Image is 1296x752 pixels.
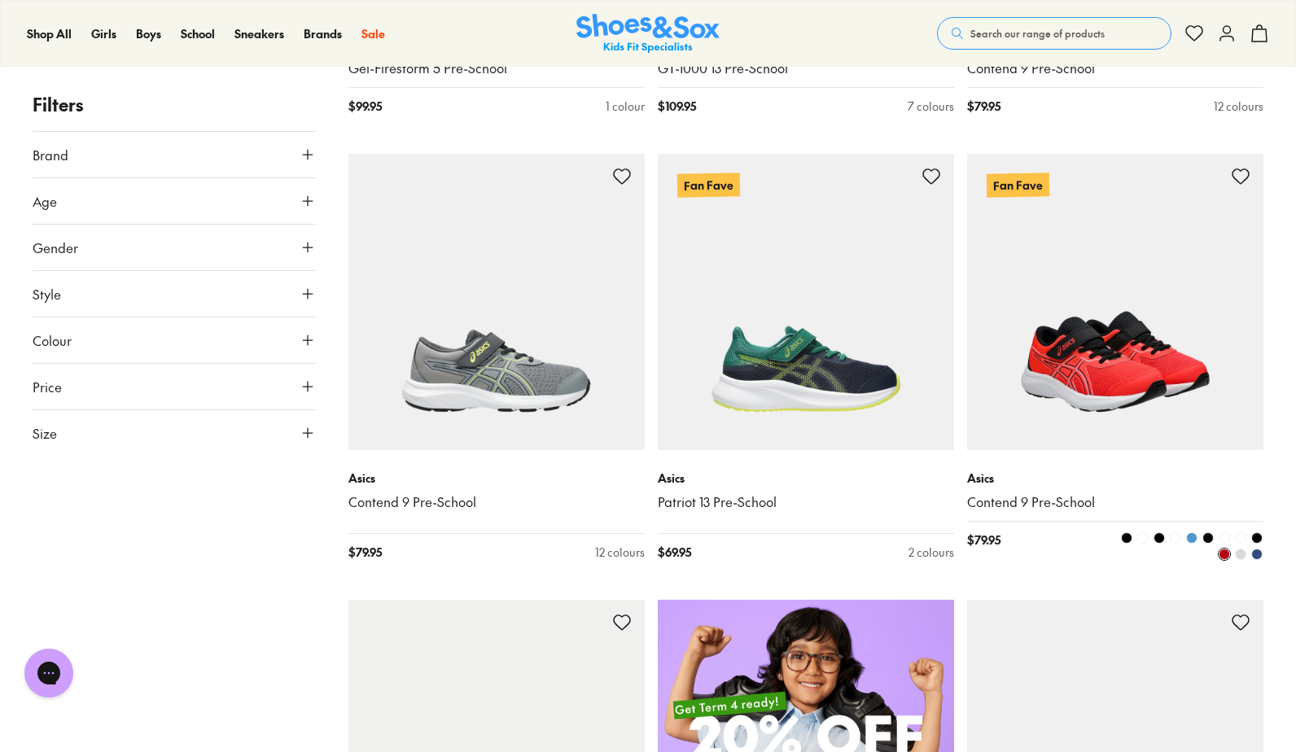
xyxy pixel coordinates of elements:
a: School [181,25,215,42]
span: $ 99.95 [348,98,382,115]
p: Asics [967,470,1263,487]
button: Price [33,364,316,409]
button: Brand [33,132,316,177]
a: Patriot 13 Pre-School [658,493,954,511]
p: Filters [33,91,316,118]
span: Brand [33,145,68,164]
a: Fan Fave [967,154,1263,450]
span: Style [33,284,61,304]
div: 12 colours [1214,98,1263,115]
button: Gender [33,225,316,270]
span: Age [33,191,57,211]
p: Fan Fave [677,173,740,197]
a: Sneakers [234,25,284,42]
span: $ 79.95 [967,98,1000,115]
a: Boys [136,25,161,42]
iframe: Gorgias live chat messenger [16,643,81,703]
a: Brands [304,25,342,42]
div: 12 colours [595,544,645,561]
p: Asics [658,470,954,487]
p: Asics [348,470,645,487]
button: Search our range of products [937,17,1171,50]
div: 2 colours [909,544,954,561]
button: Size [33,410,316,456]
button: Age [33,178,316,224]
a: Contend 9 Pre-School [348,493,645,511]
img: SNS_Logo_Responsive.svg [576,14,720,54]
a: Fan Fave [658,154,954,450]
div: 7 colours [908,98,954,115]
span: Gender [33,238,78,257]
button: Colour [33,317,316,363]
a: GT-1000 13 Pre-School [658,59,954,77]
span: Colour [33,330,72,350]
a: Gel-Firestorm 5 Pre-School [348,59,645,77]
a: Contend 9 Pre-School [967,59,1263,77]
div: 1 colour [606,98,645,115]
span: $ 79.95 [348,544,382,561]
a: Contend 9 Pre-School [967,493,1263,511]
a: Sale [361,25,385,42]
a: Girls [91,25,116,42]
span: $ 109.95 [658,98,696,115]
button: Style [33,271,316,317]
span: Size [33,423,57,443]
span: $ 69.95 [658,544,691,561]
span: Price [33,377,62,396]
span: $ 79.95 [967,531,1000,561]
a: Shoes & Sox [576,14,720,54]
a: Shop All [27,25,72,42]
p: Fan Fave [986,171,1050,199]
span: Search our range of products [970,26,1105,41]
